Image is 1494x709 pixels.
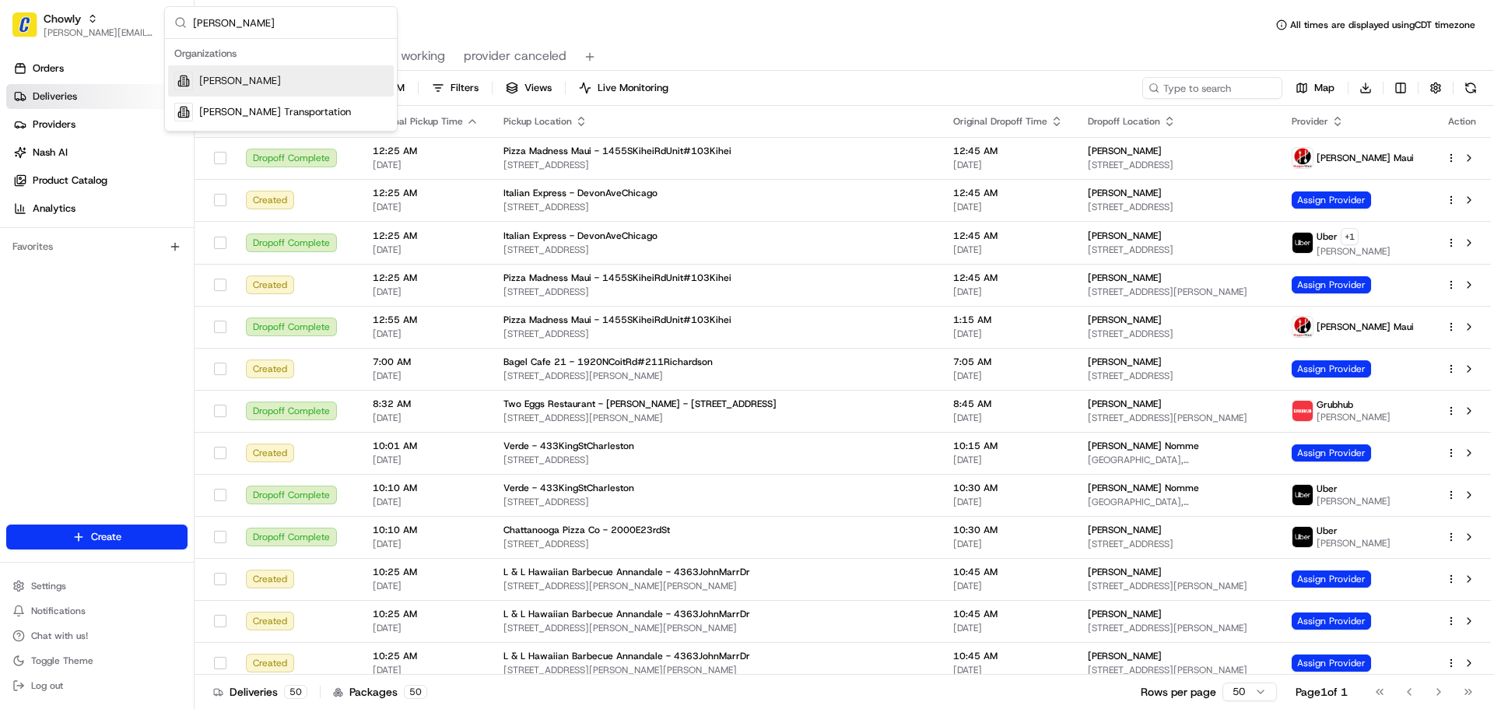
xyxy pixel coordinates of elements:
[1296,684,1348,700] div: Page 1 of 1
[503,608,750,620] span: L & L Hawaiian Barbecue Annandale - 4363JohnMarrDr
[524,81,552,95] span: Views
[499,77,559,99] button: Views
[1317,525,1338,537] span: Uber
[503,496,928,508] span: [STREET_ADDRESS]
[373,272,479,284] span: 12:25 AM
[464,47,566,65] span: provider canceled
[48,241,126,254] span: [PERSON_NAME]
[1317,245,1391,258] span: [PERSON_NAME]
[6,575,188,597] button: Settings
[33,118,75,132] span: Providers
[1088,608,1162,620] span: [PERSON_NAME]
[1317,321,1414,333] span: [PERSON_NAME] Maui
[953,314,1063,326] span: 1:15 AM
[1088,244,1267,256] span: [STREET_ADDRESS]
[16,349,28,362] div: 📗
[373,398,479,410] span: 8:32 AM
[503,622,928,634] span: [STREET_ADDRESS][PERSON_NAME][PERSON_NAME]
[16,149,44,177] img: 1736555255976-a54dd68f-1ca7-489b-9aae-adbdc363a1c4
[1317,537,1391,549] span: [PERSON_NAME]
[33,174,107,188] span: Product Catalog
[132,349,144,362] div: 💻
[1088,115,1160,128] span: Dropoff Location
[503,454,928,466] span: [STREET_ADDRESS]
[1314,81,1334,95] span: Map
[953,398,1063,410] span: 8:45 AM
[1088,482,1199,494] span: [PERSON_NAME] Nomme
[31,348,119,363] span: Knowledge Base
[953,370,1063,382] span: [DATE]
[6,56,194,81] a: Orders
[953,622,1063,634] span: [DATE]
[6,650,188,672] button: Toggle Theme
[31,655,93,667] span: Toggle Theme
[503,314,731,326] span: Pizza Madness Maui - 1455SKiheiRdUnit#103Kihei
[1088,398,1162,410] span: [PERSON_NAME]
[373,454,479,466] span: [DATE]
[953,608,1063,620] span: 10:45 AM
[373,201,479,213] span: [DATE]
[168,42,394,65] div: Organizations
[503,482,634,494] span: Verde - 433KingStCharleston
[953,524,1063,536] span: 10:30 AM
[138,283,170,296] span: [DATE]
[199,105,351,119] span: [PERSON_NAME] Transportation
[1292,570,1371,588] span: Assign Provider
[425,77,486,99] button: Filters
[373,538,479,550] span: [DATE]
[503,230,658,242] span: Italian Express - DevonAveChicago
[373,650,479,662] span: 10:25 AM
[503,650,750,662] span: L & L Hawaiian Barbecue Annandale - 4363JohnMarrDr
[503,566,750,578] span: L & L Hawaiian Barbecue Annandale - 4363JohnMarrDr
[572,77,675,99] button: Live Monitoring
[110,385,188,398] a: Powered byPylon
[953,440,1063,452] span: 10:15 AM
[953,328,1063,340] span: [DATE]
[129,241,135,254] span: •
[373,412,479,424] span: [DATE]
[404,685,427,699] div: 50
[125,342,256,370] a: 💻API Documentation
[1292,401,1313,421] img: 5e692f75ce7d37001a5d71f1
[503,356,713,368] span: Bagel Cafe 21 - 1920NCoitRd#211Richardson
[1088,580,1267,592] span: [STREET_ADDRESS][PERSON_NAME]
[1317,230,1338,243] span: Uber
[953,664,1063,676] span: [DATE]
[6,234,188,259] div: Favorites
[373,608,479,620] span: 10:25 AM
[373,328,479,340] span: [DATE]
[1341,228,1359,245] button: +1
[373,482,479,494] span: 10:10 AM
[70,149,255,164] div: Start new chat
[1460,77,1482,99] button: Refresh
[503,664,928,676] span: [STREET_ADDRESS][PERSON_NAME][PERSON_NAME]
[6,84,194,109] a: Deliveries
[1292,655,1371,672] span: Assign Provider
[1088,145,1162,157] span: [PERSON_NAME]
[503,272,731,284] span: Pizza Madness Maui - 1455SKiheiRdUnit#103Kihei
[503,187,658,199] span: Italian Express - DevonAveChicago
[1088,286,1267,298] span: [STREET_ADDRESS][PERSON_NAME]
[503,328,928,340] span: [STREET_ADDRESS]
[1292,444,1371,462] span: Assign Provider
[1088,538,1267,550] span: [STREET_ADDRESS]
[503,244,928,256] span: [STREET_ADDRESS]
[373,524,479,536] span: 10:10 AM
[241,199,283,218] button: See all
[40,100,257,117] input: Clear
[451,81,479,95] span: Filters
[31,679,63,692] span: Log out
[1292,317,1313,337] img: logo-carousel.png
[1289,77,1341,99] button: Map
[1088,187,1162,199] span: [PERSON_NAME]
[1088,201,1267,213] span: [STREET_ADDRESS]
[373,244,479,256] span: [DATE]
[503,115,572,128] span: Pickup Location
[1141,684,1216,700] p: Rows per page
[1292,148,1313,168] img: logo-carousel.png
[1292,191,1371,209] span: Assign Provider
[6,140,194,165] a: Nash AI
[44,11,81,26] span: Chowly
[1088,664,1267,676] span: [STREET_ADDRESS][PERSON_NAME]
[31,284,44,297] img: 1736555255976-a54dd68f-1ca7-489b-9aae-adbdc363a1c4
